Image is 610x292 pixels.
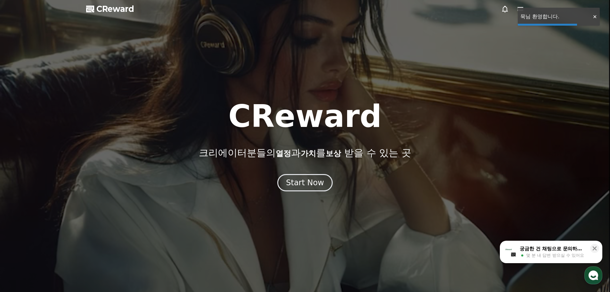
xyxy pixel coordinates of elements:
span: 보상 [326,149,341,158]
span: CReward [96,4,134,14]
div: Start Now [286,178,324,188]
a: Start Now [277,180,333,187]
a: CReward [86,4,134,14]
span: 가치 [301,149,316,158]
button: Start Now [277,174,333,191]
span: 열정 [276,149,291,158]
h1: CReward [228,101,382,132]
p: 크리에이터분들의 과 를 받을 수 있는 곳 [199,147,411,159]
